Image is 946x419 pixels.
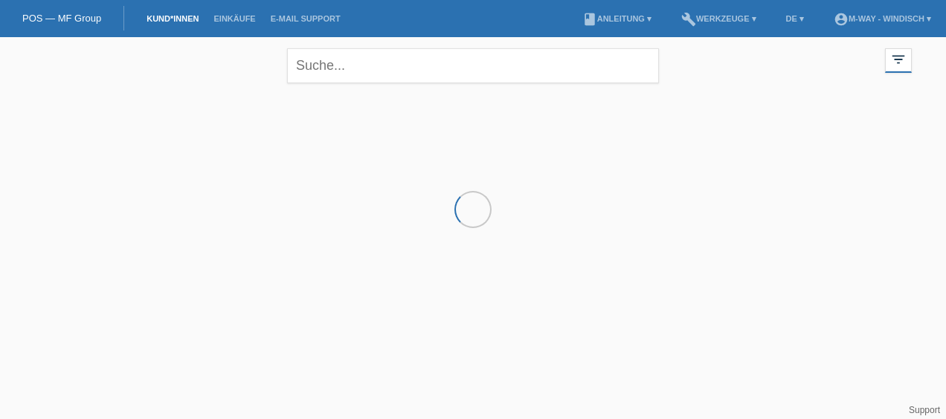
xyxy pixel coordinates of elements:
a: Einkäufe [206,14,263,23]
a: bookAnleitung ▾ [575,14,659,23]
a: buildWerkzeuge ▾ [674,14,764,23]
a: POS — MF Group [22,13,101,24]
a: DE ▾ [779,14,811,23]
i: book [582,12,597,27]
a: Support [909,405,940,415]
input: Suche... [287,48,659,83]
i: account_circle [834,12,849,27]
a: account_circlem-way - Windisch ▾ [826,14,939,23]
a: Kund*innen [139,14,206,23]
i: filter_list [890,51,907,68]
i: build [681,12,696,27]
a: E-Mail Support [263,14,348,23]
